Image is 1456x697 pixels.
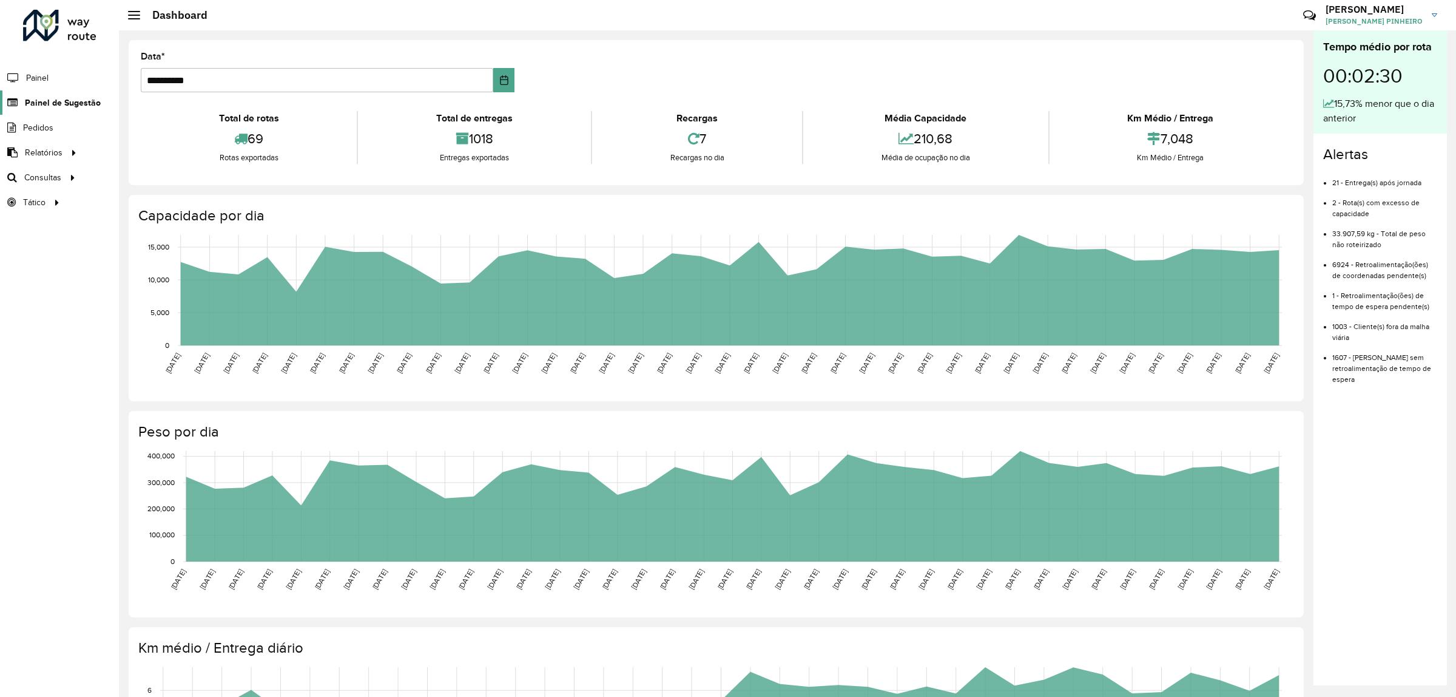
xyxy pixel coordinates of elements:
text: [DATE] [973,352,991,375]
h4: Km médio / Entrega diário [138,639,1292,657]
text: [DATE] [1117,352,1135,375]
div: Recargas no dia [595,152,799,164]
text: [DATE] [1262,568,1280,591]
text: [DATE] [1060,352,1077,375]
text: [DATE] [1032,568,1050,591]
span: Pedidos [23,121,53,134]
text: [DATE] [860,568,877,591]
li: 21 - Entrega(s) após jornada [1332,168,1437,188]
span: Painel [26,72,49,84]
text: [DATE] [1204,352,1222,375]
text: 10,000 [148,276,169,284]
text: 6 [147,686,152,694]
text: [DATE] [371,568,388,591]
text: [DATE] [1147,568,1165,591]
div: Entregas exportadas [361,152,587,164]
div: 7,048 [1053,126,1289,152]
text: [DATE] [744,568,762,591]
text: 200,000 [147,505,175,512]
div: 1018 [361,126,587,152]
li: 2 - Rota(s) com excesso de capacidade [1332,188,1437,219]
text: [DATE] [428,568,446,591]
text: 0 [165,341,169,349]
li: 33.907,59 kg - Total de peso não roteirizado [1332,219,1437,250]
text: 300,000 [147,478,175,486]
text: [DATE] [395,352,413,375]
text: [DATE] [713,352,730,375]
text: [DATE] [342,568,360,591]
text: [DATE] [773,568,791,591]
text: [DATE] [658,568,676,591]
div: 210,68 [806,126,1045,152]
text: [DATE] [915,352,933,375]
div: Km Médio / Entrega [1053,111,1289,126]
text: 0 [170,557,175,565]
text: [DATE] [193,352,211,375]
text: [DATE] [222,352,240,375]
text: [DATE] [511,352,528,375]
text: [DATE] [742,352,760,375]
text: 100,000 [149,531,175,539]
span: [PERSON_NAME] PINHEIRO [1326,16,1423,27]
text: [DATE] [1003,568,1021,591]
text: [DATE] [886,352,904,375]
text: [DATE] [366,352,384,375]
text: [DATE] [308,352,326,375]
h4: Peso por dia [138,423,1292,441]
text: [DATE] [655,352,673,375]
text: [DATE] [771,352,789,375]
text: [DATE] [1233,568,1251,591]
text: [DATE] [802,568,820,591]
text: [DATE] [800,352,817,375]
text: [DATE] [482,352,499,375]
text: [DATE] [164,352,181,375]
text: [DATE] [568,352,586,375]
h4: Alertas [1323,146,1437,163]
text: [DATE] [1061,568,1079,591]
span: Relatórios [25,146,62,159]
div: Tempo médio por rota [1323,39,1437,55]
h3: [PERSON_NAME] [1326,4,1423,15]
div: 69 [144,126,354,152]
text: [DATE] [486,568,504,591]
text: [DATE] [1119,568,1136,591]
span: Consultas [24,171,61,184]
text: [DATE] [255,568,273,591]
text: [DATE] [829,352,846,375]
text: [DATE] [946,568,963,591]
text: [DATE] [169,568,187,591]
div: Rotas exportadas [144,152,354,164]
div: Média Capacidade [806,111,1045,126]
li: 1003 - Cliente(s) fora da malha viária [1332,312,1437,343]
h4: Capacidade por dia [138,207,1292,225]
div: 15,73% menor que o dia anterior [1323,97,1437,126]
text: [DATE] [1031,352,1049,375]
text: [DATE] [687,568,705,591]
text: [DATE] [684,352,702,375]
text: [DATE] [1205,568,1222,591]
div: Km Médio / Entrega [1053,152,1289,164]
text: [DATE] [453,352,471,375]
text: [DATE] [831,568,849,591]
text: [DATE] [1262,352,1280,375]
text: [DATE] [313,568,331,591]
text: [DATE] [424,352,442,375]
div: Recargas [595,111,799,126]
text: [DATE] [1147,352,1164,375]
text: [DATE] [399,568,417,591]
text: 15,000 [148,243,169,251]
text: [DATE] [975,568,993,591]
span: Tático [23,196,45,209]
span: Painel de Sugestão [25,97,101,109]
text: [DATE] [544,568,561,591]
text: [DATE] [598,352,615,375]
text: [DATE] [601,568,618,591]
text: [DATE] [337,352,355,375]
text: [DATE] [280,352,297,375]
text: [DATE] [630,568,647,591]
text: [DATE] [917,568,935,591]
text: [DATE] [1176,568,1194,591]
text: [DATE] [627,352,644,375]
text: [DATE] [457,568,474,591]
text: [DATE] [1089,352,1107,375]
